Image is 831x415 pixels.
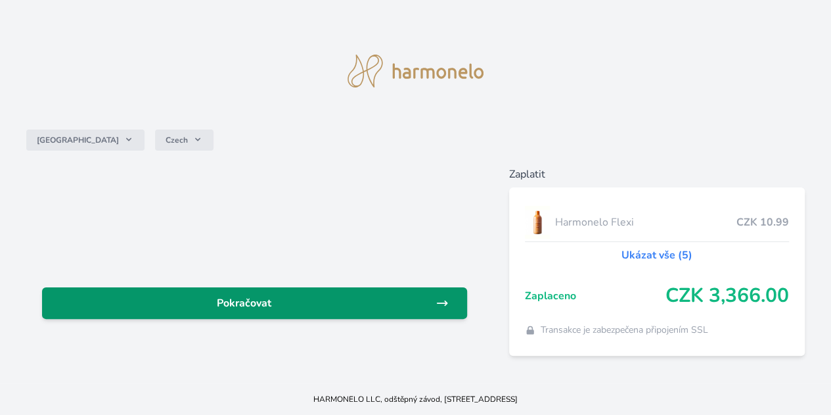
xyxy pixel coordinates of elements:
span: CZK 10.99 [736,214,789,230]
span: [GEOGRAPHIC_DATA] [37,135,119,145]
a: Ukázat vše (5) [621,247,692,263]
span: Transakce je zabezpečena připojením SSL [541,324,708,337]
img: CLEAN_FLEXI_se_stinem_x-hi_(1)-lo.jpg [525,206,550,239]
span: Czech [166,135,188,145]
span: Zaplaceno [525,288,665,304]
span: CZK 3,366.00 [665,284,789,308]
button: [GEOGRAPHIC_DATA] [26,130,145,151]
img: logo.svg [348,55,484,87]
button: Czech [155,130,213,151]
span: Harmonelo Flexi [555,214,736,230]
a: Pokračovat [42,287,467,319]
span: Pokračovat [53,295,436,311]
h6: Zaplatit [509,166,805,182]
